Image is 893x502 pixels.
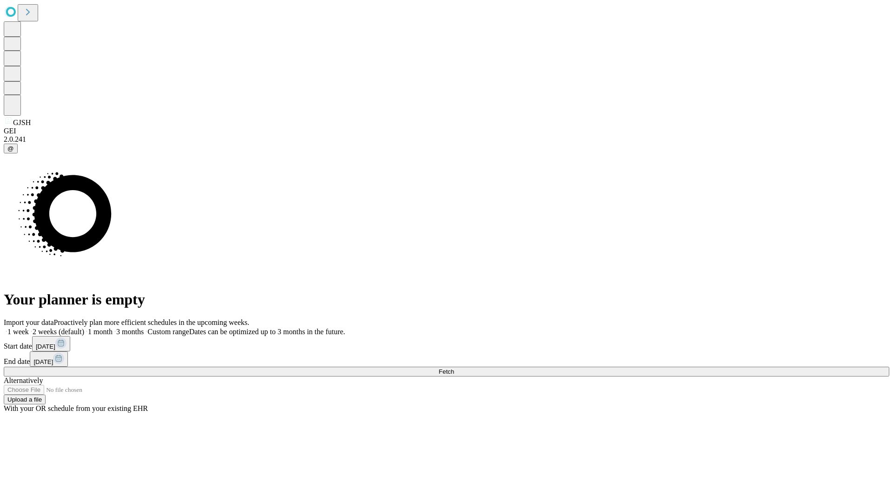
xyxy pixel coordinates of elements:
span: Proactively plan more efficient schedules in the upcoming weeks. [54,318,249,326]
div: GEI [4,127,889,135]
h1: Your planner is empty [4,291,889,308]
span: Import your data [4,318,54,326]
span: [DATE] [36,343,55,350]
button: [DATE] [30,351,68,367]
button: @ [4,144,18,153]
div: End date [4,351,889,367]
div: Start date [4,336,889,351]
span: Dates can be optimized up to 3 months in the future. [189,328,345,336]
button: Fetch [4,367,889,376]
span: Fetch [439,368,454,375]
button: Upload a file [4,395,46,404]
span: @ [7,145,14,152]
span: Custom range [147,328,189,336]
span: [DATE] [33,358,53,365]
span: 2 weeks (default) [33,328,84,336]
div: 2.0.241 [4,135,889,144]
span: 3 months [116,328,144,336]
span: With your OR schedule from your existing EHR [4,404,148,412]
span: 1 month [88,328,113,336]
button: [DATE] [32,336,70,351]
span: 1 week [7,328,29,336]
span: GJSH [13,119,31,126]
span: Alternatively [4,376,43,384]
